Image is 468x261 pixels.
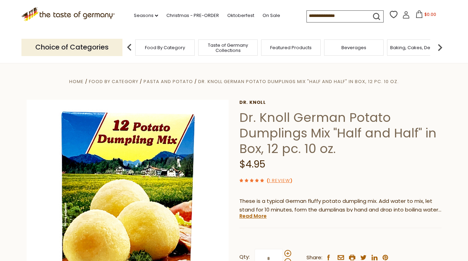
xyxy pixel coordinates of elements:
[145,45,185,50] a: Food By Category
[198,78,399,85] a: Dr. Knoll German Potato Dumplings Mix "Half and Half" in Box, 12 pc. 10 oz.
[239,197,442,214] p: These is a typical German fluffy potato dumpling mix. Add water to mix, let stand for 10 minutes,...
[69,78,84,85] a: Home
[227,12,254,19] a: Oktoberfest
[200,43,256,53] a: Taste of Germany Collections
[239,213,267,219] a: Read More
[269,177,290,184] a: 1 Review
[390,45,444,50] a: Baking, Cakes, Desserts
[263,12,280,19] a: On Sale
[239,157,265,171] span: $4.95
[239,100,442,105] a: Dr. Knoll
[433,40,447,54] img: next arrow
[267,177,292,184] span: ( )
[411,10,441,21] button: $0.00
[21,39,122,56] p: Choice of Categories
[270,45,312,50] a: Featured Products
[89,78,138,85] a: Food By Category
[134,12,158,19] a: Seasons
[424,11,436,17] span: $0.00
[122,40,136,54] img: previous arrow
[144,78,193,85] a: Pasta and Potato
[341,45,366,50] a: Beverages
[239,110,442,156] h1: Dr. Knoll German Potato Dumplings Mix "Half and Half" in Box, 12 pc. 10 oz.
[166,12,219,19] a: Christmas - PRE-ORDER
